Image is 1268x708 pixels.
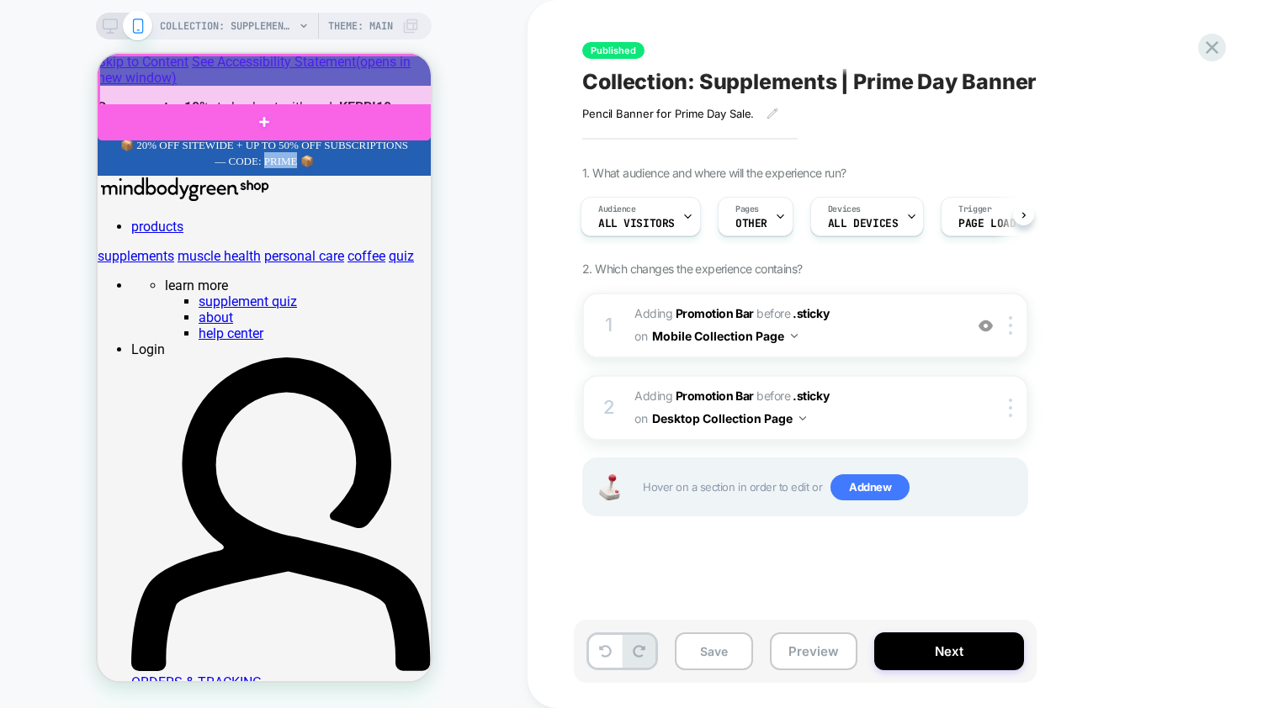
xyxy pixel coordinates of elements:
span: Audience [598,203,636,215]
span: Pages [735,203,759,215]
button: Mobile Collection Page [652,324,798,348]
a: Go to help center [101,272,166,288]
span: Adding [634,388,754,403]
img: down arrow [799,416,806,420]
span: Trigger [958,203,991,215]
b: Promotion Bar [676,388,754,403]
img: close [1009,316,1012,335]
button: Next [874,632,1024,670]
a: Go to supplement quiz [101,240,199,256]
div: 1 [601,309,618,342]
span: .sticky [793,388,829,403]
span: Devices [828,203,861,215]
span: Published [582,42,645,59]
div: learn more drop down [67,224,333,240]
span: Theme: MAIN [328,13,393,40]
span: 1. What audience and where will the experience run? [582,166,846,180]
span: COLLECTION: Supplements (Category) [160,13,294,40]
span: 2. Which changes the experience contains? [582,262,802,276]
img: close [1009,399,1012,417]
button: Preview [770,632,857,670]
button: Save [675,632,753,670]
a: quiz [291,194,316,210]
img: crossed eye [979,319,993,333]
span: ALL DEVICES [828,218,898,230]
span: OTHER [735,218,767,230]
span: on [634,325,647,346]
span: Collection: Supplements | Prime Day Banner [582,69,1037,94]
a: products menu [34,165,97,181]
a: ORDERS & TRACKING View shipment tracking, past purchases, and upcoming subscription orders [34,621,333,668]
span: Page Load [958,218,1016,230]
a: coffee [250,194,288,210]
span: Pencil Banner for Prime Day Sale. [582,107,754,120]
span: Add new [830,474,910,501]
img: down arrow [791,334,798,338]
span: on [634,408,647,429]
b: Promotion Bar [676,306,754,320]
a: personal care [167,194,247,210]
span: BEFORE [756,306,790,320]
span: BEFORE [756,388,790,403]
div: Login [34,288,333,304]
button: Desktop Collection Page [652,406,806,431]
span: All Visitors [598,218,675,230]
span: .sticky [793,306,829,320]
a: muscle health [80,194,163,210]
div: 2 [601,391,618,425]
img: Joystick [592,474,626,500]
span: Adding [634,306,754,320]
span: Hover on a section in order to edit or [643,474,1018,501]
div: ORDERS & TRACKING [34,621,333,637]
a: Go to about [101,256,135,272]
